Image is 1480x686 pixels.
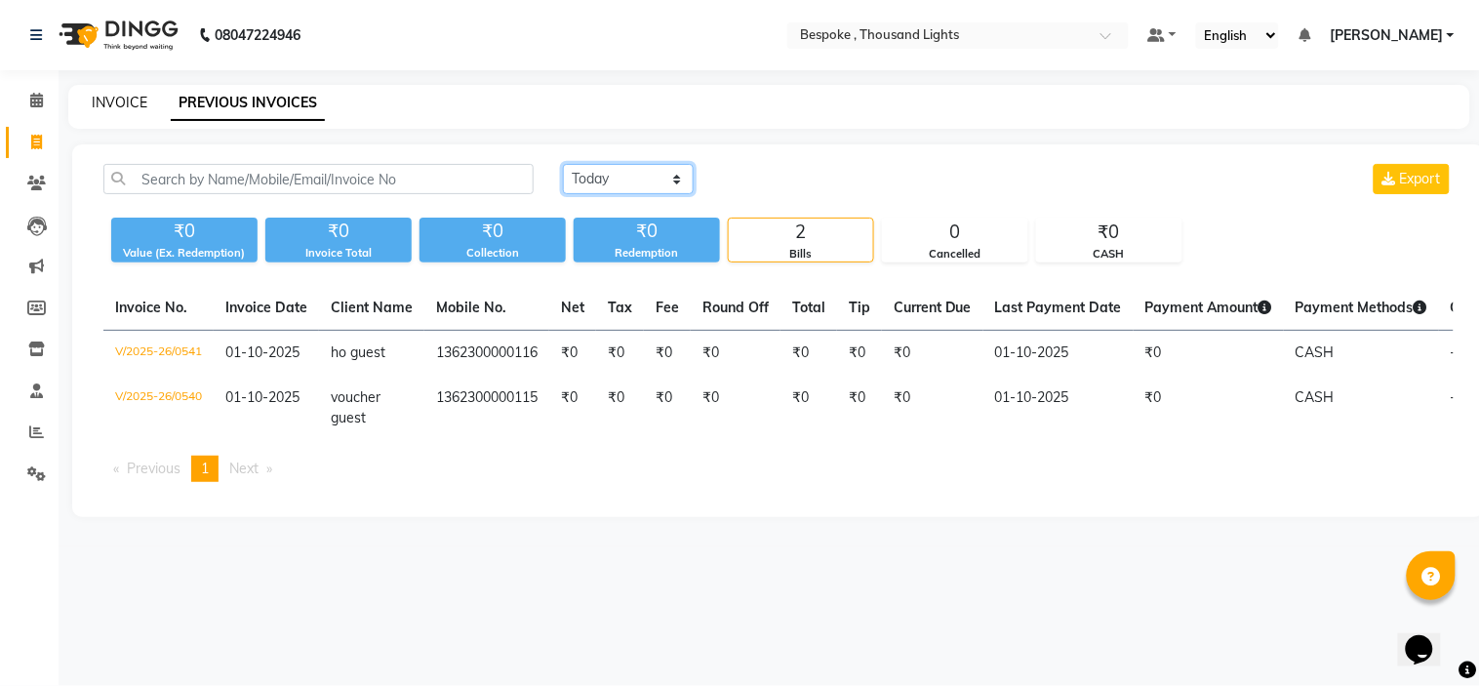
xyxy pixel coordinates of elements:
[780,376,837,440] td: ₹0
[1398,608,1460,666] iframe: chat widget
[1134,331,1284,377] td: ₹0
[424,376,549,440] td: 1362300000115
[424,331,549,377] td: 1362300000116
[792,299,825,316] span: Total
[574,218,720,245] div: ₹0
[691,331,780,377] td: ₹0
[549,331,596,377] td: ₹0
[103,376,214,440] td: V/2025-26/0540
[331,343,385,361] span: ho guest
[574,245,720,262] div: Redemption
[1451,388,1457,406] span: -
[882,376,983,440] td: ₹0
[837,331,882,377] td: ₹0
[111,218,258,245] div: ₹0
[983,331,1134,377] td: 01-10-2025
[644,331,691,377] td: ₹0
[656,299,679,316] span: Fee
[1330,25,1443,46] span: [PERSON_NAME]
[883,219,1027,246] div: 0
[436,299,506,316] span: Mobile No.
[420,218,566,245] div: ₹0
[103,164,534,194] input: Search by Name/Mobile/Email/Invoice No
[1145,299,1272,316] span: Payment Amount
[111,245,258,262] div: Value (Ex. Redemption)
[1134,376,1284,440] td: ₹0
[702,299,769,316] span: Round Off
[92,94,147,111] a: INVOICE
[171,86,325,121] a: PREVIOUS INVOICES
[1296,388,1335,406] span: CASH
[103,456,1454,482] nav: Pagination
[983,376,1134,440] td: 01-10-2025
[691,376,780,440] td: ₹0
[596,376,644,440] td: ₹0
[596,331,644,377] td: ₹0
[608,299,632,316] span: Tax
[1037,246,1181,262] div: CASH
[201,460,209,477] span: 1
[561,299,584,316] span: Net
[331,388,380,426] span: voucher guest
[780,331,837,377] td: ₹0
[115,299,187,316] span: Invoice No.
[229,460,259,477] span: Next
[265,218,412,245] div: ₹0
[127,460,180,477] span: Previous
[883,246,1027,262] div: Cancelled
[849,299,870,316] span: Tip
[420,245,566,262] div: Collection
[837,376,882,440] td: ₹0
[644,376,691,440] td: ₹0
[1451,343,1457,361] span: -
[50,8,183,62] img: logo
[1296,343,1335,361] span: CASH
[1400,170,1441,187] span: Export
[729,246,873,262] div: Bills
[1374,164,1450,194] button: Export
[1037,219,1181,246] div: ₹0
[549,376,596,440] td: ₹0
[729,219,873,246] div: 2
[894,299,972,316] span: Current Due
[995,299,1122,316] span: Last Payment Date
[225,388,300,406] span: 01-10-2025
[1296,299,1427,316] span: Payment Methods
[225,343,300,361] span: 01-10-2025
[331,299,413,316] span: Client Name
[882,331,983,377] td: ₹0
[265,245,412,262] div: Invoice Total
[225,299,307,316] span: Invoice Date
[215,8,300,62] b: 08047224946
[103,331,214,377] td: V/2025-26/0541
